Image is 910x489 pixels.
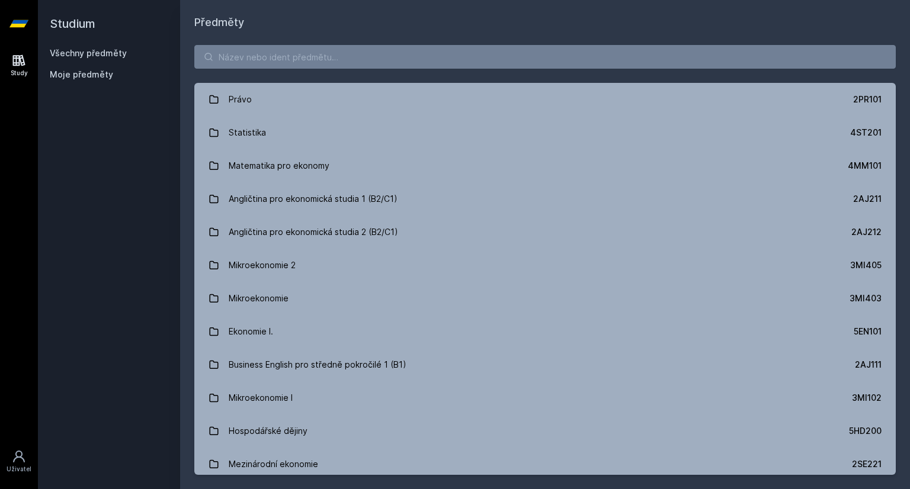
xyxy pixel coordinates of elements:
div: 2AJ211 [853,193,882,205]
a: Statistika 4ST201 [194,116,896,149]
div: Matematika pro ekonomy [229,154,329,178]
a: Matematika pro ekonomy 4MM101 [194,149,896,182]
div: Business English pro středně pokročilé 1 (B1) [229,353,406,377]
div: Ekonomie I. [229,320,273,343]
div: 3MI403 [850,292,882,304]
a: Ekonomie I. 5EN101 [194,315,896,348]
div: 2SE221 [852,458,882,470]
a: Mezinárodní ekonomie 2SE221 [194,448,896,481]
div: Uživatel [7,465,31,474]
div: Study [11,69,28,78]
div: Mikroekonomie I [229,386,293,410]
div: Mikroekonomie [229,287,289,310]
div: 3MI102 [852,392,882,404]
h1: Předměty [194,14,896,31]
a: Business English pro středně pokročilé 1 (B1) 2AJ111 [194,348,896,381]
div: Hospodářské dějiny [229,419,307,443]
input: Název nebo ident předmětu… [194,45,896,69]
div: 5HD200 [849,425,882,437]
a: Angličtina pro ekonomická studia 2 (B2/C1) 2AJ212 [194,215,896,249]
div: 4MM101 [848,160,882,172]
a: Angličtina pro ekonomická studia 1 (B2/C1) 2AJ211 [194,182,896,215]
a: Všechny předměty [50,48,127,58]
span: Moje předměty [50,69,113,81]
div: Mikroekonomie 2 [229,253,296,277]
a: Mikroekonomie I 3MI102 [194,381,896,414]
a: Mikroekonomie 3MI403 [194,282,896,315]
div: 2AJ212 [851,226,882,238]
div: Právo [229,88,252,111]
div: Angličtina pro ekonomická studia 1 (B2/C1) [229,187,398,211]
div: 5EN101 [854,326,882,337]
a: Study [2,47,36,83]
div: Angličtina pro ekonomická studia 2 (B2/C1) [229,220,398,244]
a: Hospodářské dějiny 5HD200 [194,414,896,448]
div: 4ST201 [850,127,882,139]
div: Mezinárodní ekonomie [229,452,318,476]
div: 3MI405 [850,259,882,271]
a: Mikroekonomie 2 3MI405 [194,249,896,282]
div: 2AJ111 [855,359,882,371]
a: Uživatel [2,443,36,480]
div: 2PR101 [853,94,882,105]
div: Statistika [229,121,266,144]
a: Právo 2PR101 [194,83,896,116]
